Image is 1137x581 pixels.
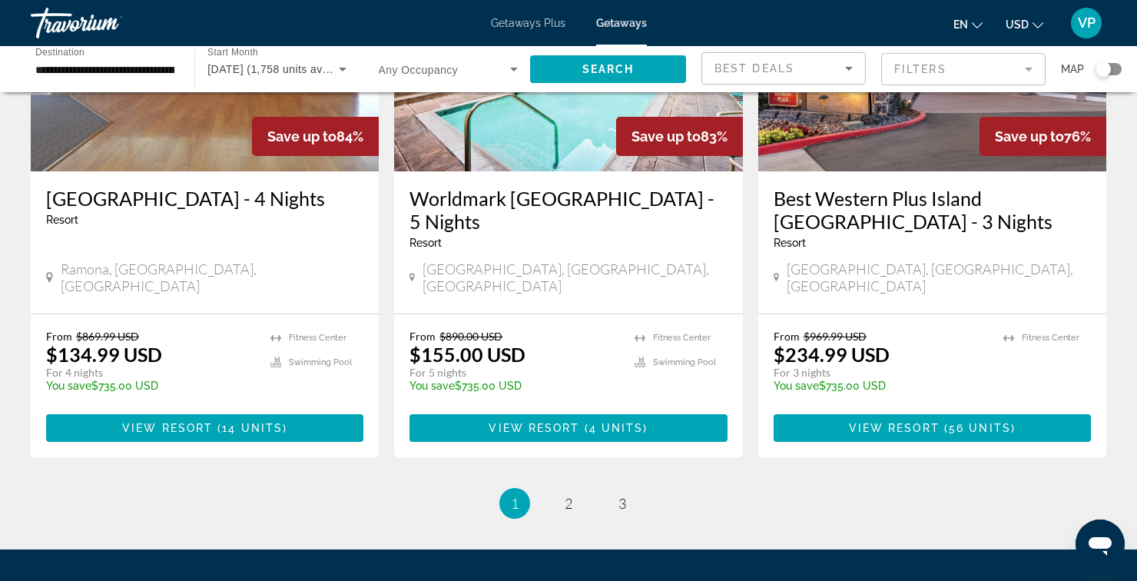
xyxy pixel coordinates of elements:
span: Save up to [631,128,701,144]
div: 84% [252,117,379,156]
span: 1 [511,495,519,512]
span: Best Deals [714,62,794,75]
button: Filter [881,52,1046,86]
p: $155.00 USD [409,343,525,366]
button: User Menu [1066,7,1106,39]
span: $969.99 USD [804,330,867,343]
span: Fitness Center [653,333,711,343]
span: [GEOGRAPHIC_DATA], [GEOGRAPHIC_DATA], [GEOGRAPHIC_DATA] [423,261,727,294]
button: View Resort(56 units) [774,414,1091,442]
p: $234.99 USD [774,343,890,366]
span: $869.99 USD [76,330,139,343]
a: [GEOGRAPHIC_DATA] - 4 Nights [46,187,363,210]
button: Change currency [1006,13,1043,35]
a: Best Western Plus Island [GEOGRAPHIC_DATA] - 3 Nights [774,187,1091,233]
span: View Resort [489,422,579,434]
span: View Resort [122,422,213,434]
span: Resort [46,214,78,226]
nav: Pagination [31,488,1106,519]
span: From [774,330,800,343]
button: View Resort(4 units) [409,414,727,442]
p: $735.00 USD [774,380,988,392]
iframe: Кнопка запуска окна обмена сообщениями [1076,520,1125,569]
span: Start Month [207,48,258,58]
button: Search [530,55,686,83]
p: $735.00 USD [46,380,255,392]
span: Search [582,63,635,75]
span: Resort [774,237,806,249]
span: 2 [565,495,572,512]
span: [GEOGRAPHIC_DATA], [GEOGRAPHIC_DATA], [GEOGRAPHIC_DATA] [787,261,1091,294]
span: Destination [35,47,85,57]
span: Fitness Center [1022,333,1079,343]
span: 56 units [949,422,1011,434]
span: VP [1078,15,1096,31]
span: 4 units [589,422,644,434]
span: You save [774,380,819,392]
span: You save [46,380,91,392]
span: [DATE] (1,758 units available) [207,63,360,75]
span: Resort [409,237,442,249]
span: From [46,330,72,343]
span: 14 units [222,422,283,434]
p: For 3 nights [774,366,988,380]
span: Save up to [267,128,336,144]
span: Ramona, [GEOGRAPHIC_DATA], [GEOGRAPHIC_DATA] [61,261,363,294]
span: en [953,18,968,31]
span: Fitness Center [289,333,346,343]
span: From [409,330,436,343]
a: Worldmark [GEOGRAPHIC_DATA] - 5 Nights [409,187,727,233]
p: For 4 nights [46,366,255,380]
p: $134.99 USD [46,343,162,366]
a: Getaways Plus [491,17,565,29]
span: Map [1061,58,1084,80]
span: Save up to [995,128,1064,144]
a: Travorium [31,3,184,43]
mat-select: Sort by [714,59,853,78]
span: $890.00 USD [439,330,502,343]
p: $735.00 USD [409,380,618,392]
span: ( ) [213,422,287,434]
span: Any Occupancy [379,64,459,76]
p: For 5 nights [409,366,618,380]
span: You save [409,380,455,392]
span: Swimming Pool [653,357,716,367]
span: Swimming Pool [289,357,352,367]
a: Getaways [596,17,647,29]
span: View Resort [849,422,940,434]
span: USD [1006,18,1029,31]
button: View Resort(14 units) [46,414,363,442]
div: 76% [980,117,1106,156]
span: ( ) [940,422,1016,434]
button: Change language [953,13,983,35]
span: 3 [618,495,626,512]
div: 83% [616,117,743,156]
span: ( ) [580,422,648,434]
